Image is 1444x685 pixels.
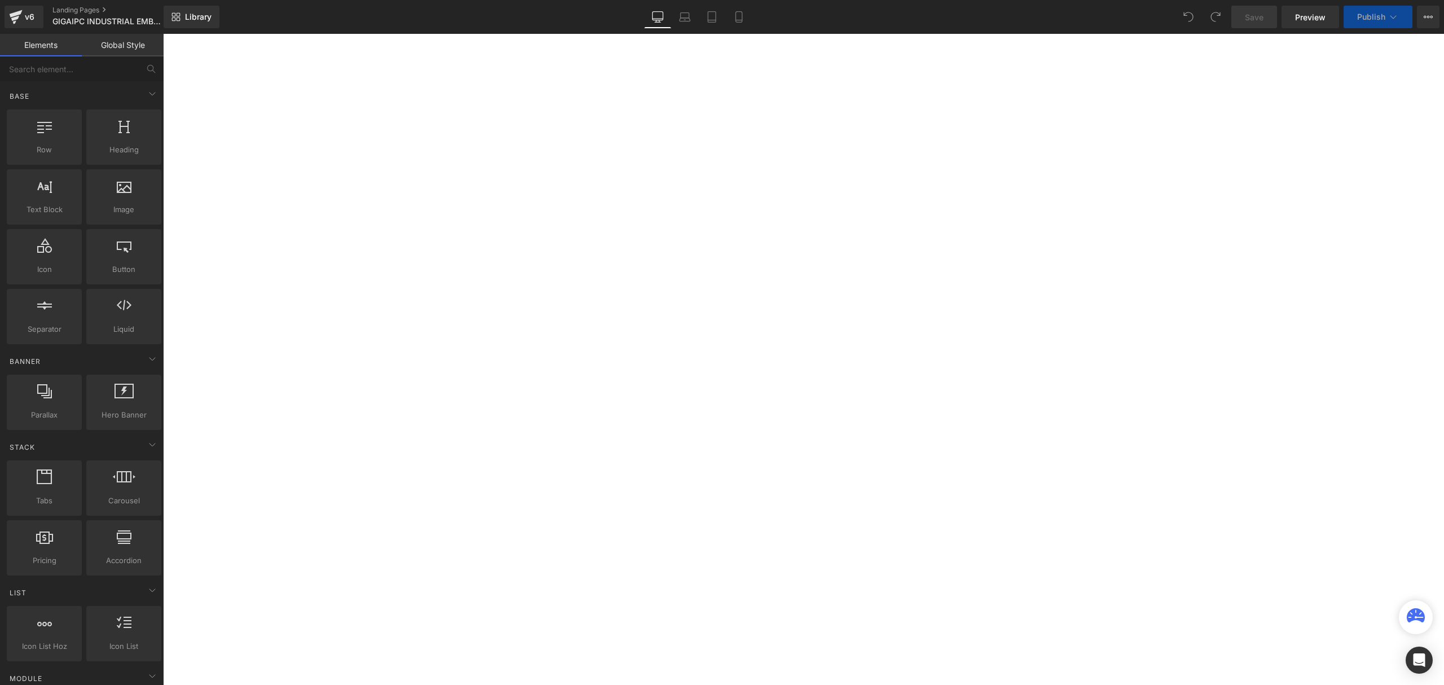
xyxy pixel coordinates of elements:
[185,12,212,22] span: Library
[10,555,78,567] span: Pricing
[90,640,158,652] span: Icon List
[10,640,78,652] span: Icon List Hoz
[163,34,1444,685] iframe: To enrich screen reader interactions, please activate Accessibility in Grammarly extension settings
[90,264,158,275] span: Button
[644,6,671,28] a: Desktop
[10,144,78,156] span: Row
[8,673,43,684] span: Module
[698,6,725,28] a: Tablet
[90,555,158,567] span: Accordion
[10,204,78,216] span: Text Block
[10,323,78,335] span: Separator
[1295,11,1326,23] span: Preview
[10,495,78,507] span: Tabs
[90,204,158,216] span: Image
[1204,6,1227,28] button: Redo
[8,91,30,102] span: Base
[164,6,219,28] a: New Library
[90,323,158,335] span: Liquid
[8,587,28,598] span: List
[90,409,158,421] span: Hero Banner
[8,356,42,367] span: Banner
[1417,6,1439,28] button: More
[10,264,78,275] span: Icon
[90,144,158,156] span: Heading
[671,6,698,28] a: Laptop
[1344,6,1412,28] button: Publish
[8,442,36,453] span: Stack
[82,34,164,56] a: Global Style
[1406,647,1433,674] div: Open Intercom Messenger
[23,10,37,24] div: v6
[5,6,43,28] a: v6
[1177,6,1200,28] button: Undo
[1245,11,1263,23] span: Save
[1282,6,1339,28] a: Preview
[1357,12,1385,21] span: Publish
[52,6,182,15] a: Landing Pages
[52,17,161,26] span: GIGAIPC INDUSTRIAL EMBEDDED PC
[725,6,752,28] a: Mobile
[10,409,78,421] span: Parallax
[90,495,158,507] span: Carousel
